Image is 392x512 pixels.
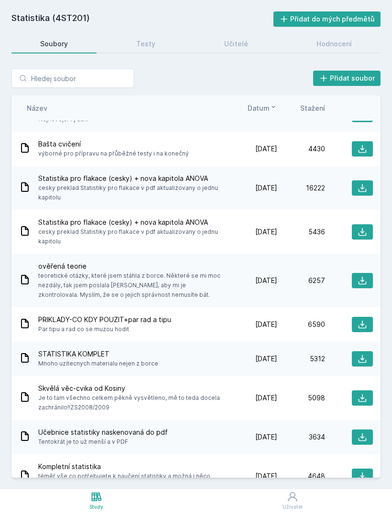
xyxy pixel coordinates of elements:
[283,503,303,511] div: Uživatel
[38,271,226,300] span: teoretické otázky, které jsem stáhla z borce. Některé se mi moc nezdály, tak jsem poslala [PERSON...
[277,320,325,329] div: 6590
[288,34,381,53] a: Hodnocení
[38,261,226,271] span: ověřená teorie
[27,103,47,113] button: Název
[108,34,185,53] a: Testy
[38,349,158,359] span: STATISTIKA KOMPLET
[316,39,352,49] div: Hodnocení
[248,103,270,113] span: Datum
[255,471,277,481] span: [DATE]
[38,174,226,183] span: Statistika pro flakace (cesky) + nova kapitola ANOVA
[255,354,277,364] span: [DATE]
[38,149,189,158] span: výborné pro přípravu na přůběžné testy i na konečný
[38,393,226,412] span: Je to tam všechno celkem pěkně vysvětleno, mě to teda docela zachránilo!!ZS2008/2009
[313,71,381,86] button: Přidat soubor
[11,69,134,88] input: Hledej soubor
[255,432,277,442] span: [DATE]
[38,384,226,393] span: Skvělá věc-cvika od Kosiny
[38,183,226,202] span: cesky preklad Statistiky pro flakace v pdf aktualizovany o jednu kapitolu
[255,144,277,154] span: [DATE]
[277,183,325,193] div: 16222
[11,11,273,27] h2: Statistika (4ST201)
[38,315,171,324] span: PRIKLADY-CO KDY POUZIT+par rad a tipu
[196,34,277,53] a: Učitelé
[38,139,189,149] span: Bašta cvičení
[277,276,325,285] div: 6257
[38,462,226,471] span: Kompletní statistika
[255,320,277,329] span: [DATE]
[89,503,103,511] div: Study
[11,34,97,53] a: Soubory
[277,144,325,154] div: 4430
[248,103,277,113] button: Datum
[255,227,277,237] span: [DATE]
[38,471,226,491] span: téměř vše co potřebujete k naučení statistiky a možná i něco navíc...
[277,393,325,403] div: 5098
[255,393,277,403] span: [DATE]
[38,437,168,447] span: Tentokrát je to už menší a v PDF
[273,11,381,27] button: Přidat do mých předmětů
[255,183,277,193] span: [DATE]
[38,359,158,368] span: Mnoho uzitecnych materialu nejen z borce
[277,354,325,364] div: 5312
[38,227,226,246] span: cesky preklad Statistiky pro flakace v pdf aktualizovany o jednu kapitolu
[255,276,277,285] span: [DATE]
[277,227,325,237] div: 5436
[40,39,68,49] div: Soubory
[277,432,325,442] div: 3634
[136,39,155,49] div: Testy
[38,218,226,227] span: Statistika pro flakace (cesky) + nova kapitola ANOVA
[38,324,171,334] span: Par tipu a rad co se muzou hodit
[300,103,325,113] button: Stažení
[277,471,325,481] div: 4648
[38,428,168,437] span: Učebnice statistiky naskenovaná do pdf
[224,39,248,49] div: Učitelé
